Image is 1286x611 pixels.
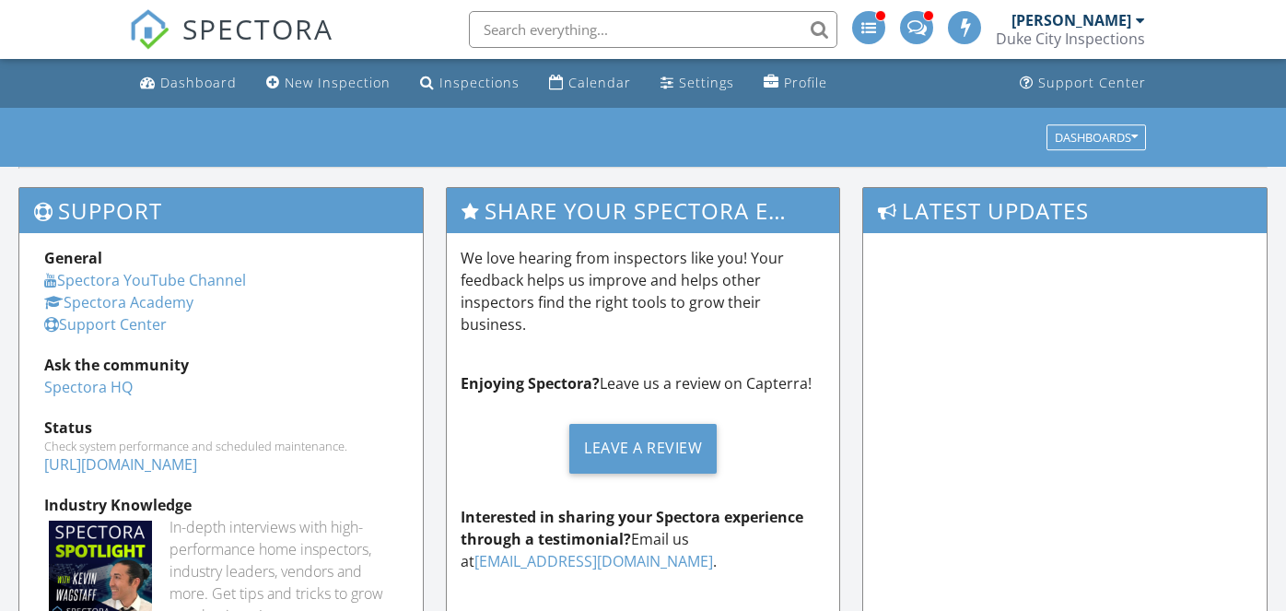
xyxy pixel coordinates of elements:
[1012,66,1153,100] a: Support Center
[44,417,398,439] div: Status
[461,506,825,572] p: Email us at .
[679,74,734,91] div: Settings
[569,424,717,474] div: Leave a Review
[44,439,398,453] div: Check system performance and scheduled maintenance.
[44,292,193,312] a: Spectora Academy
[285,74,391,91] div: New Inspection
[469,11,837,48] input: Search everything...
[461,507,803,549] strong: Interested in sharing your Spectora experience through a testimonial?
[461,247,825,335] p: We love hearing from inspectors like you! Your feedback helps us improve and helps other inspecto...
[129,9,170,50] img: The Best Home Inspection Software - Spectora
[653,66,742,100] a: Settings
[182,9,333,48] span: SPECTORA
[461,409,825,488] a: Leave a Review
[44,454,197,475] a: [URL][DOMAIN_NAME]
[19,188,423,233] h3: Support
[133,66,244,100] a: Dashboard
[461,373,600,394] strong: Enjoying Spectora?
[44,377,133,397] a: Spectora HQ
[447,188,839,233] h3: Share Your Spectora Experience
[44,354,398,376] div: Ask the community
[44,270,246,290] a: Spectora YouTube Channel
[1046,124,1146,150] button: Dashboards
[1055,131,1138,144] div: Dashboards
[413,66,527,100] a: Inspections
[542,66,638,100] a: Calendar
[1011,11,1131,29] div: [PERSON_NAME]
[461,372,825,394] p: Leave us a review on Capterra!
[44,248,102,268] strong: General
[1038,74,1146,91] div: Support Center
[996,29,1145,48] div: Duke City Inspections
[568,74,631,91] div: Calendar
[756,66,835,100] a: Profile
[129,25,333,64] a: SPECTORA
[439,74,520,91] div: Inspections
[474,551,713,571] a: [EMAIL_ADDRESS][DOMAIN_NAME]
[44,314,167,335] a: Support Center
[784,74,827,91] div: Profile
[160,74,237,91] div: Dashboard
[259,66,398,100] a: New Inspection
[44,494,398,516] div: Industry Knowledge
[863,188,1267,233] h3: Latest Updates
